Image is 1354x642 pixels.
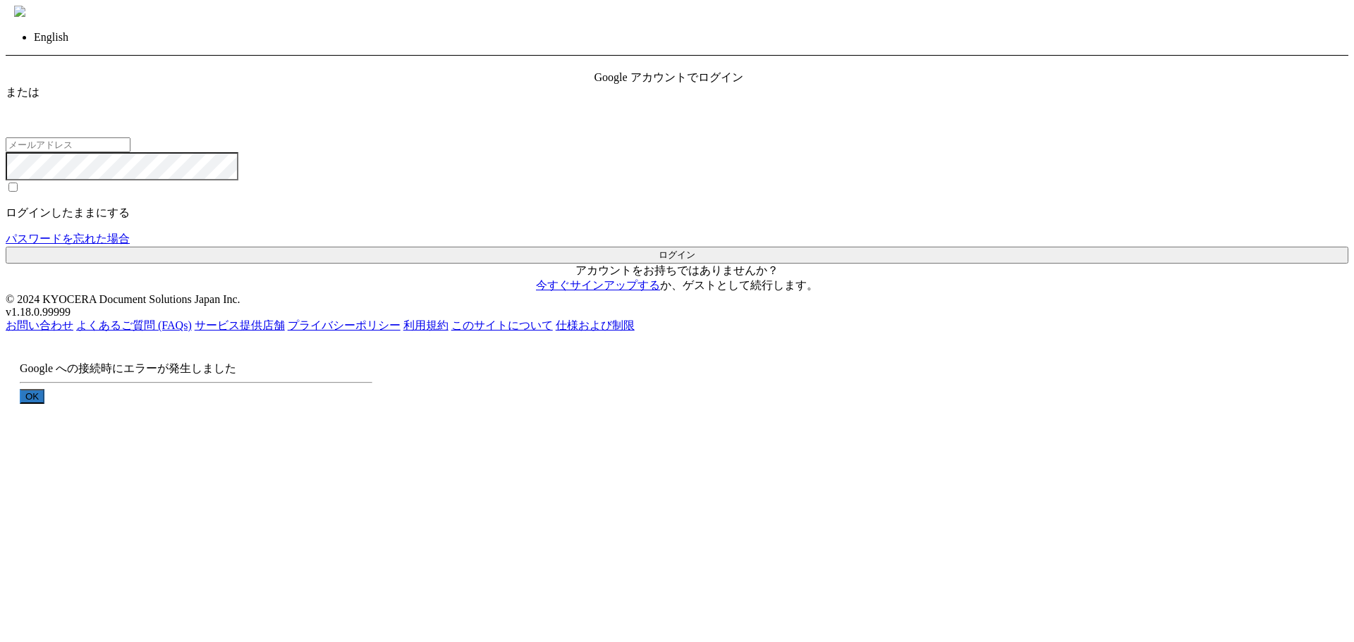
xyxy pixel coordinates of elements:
span: ログイン [6,18,51,30]
button: OK [20,389,44,404]
img: anytime_print_blue_japanese_228x75.svg [14,6,25,17]
a: よくあるご質問 (FAQs) [76,319,192,331]
p: ログインしたままにする [6,206,1348,221]
a: お問い合わせ [6,319,73,331]
button: ログイン [6,247,1348,264]
a: パスワードを忘れた場合 [6,233,130,245]
a: 仕様および制限 [556,319,635,331]
a: プライバシーポリシー [288,319,401,331]
span: v1.18.0.99999 [6,306,71,318]
a: ゲストとして続行します [683,279,807,291]
p: アカウントをお持ちではありませんか？ [6,264,1348,293]
span: か、 。 [536,279,818,291]
span: © 2024 KYOCERA Document Solutions Japan Inc. [6,293,240,305]
a: 利用規約 [403,319,449,331]
a: 今すぐサインアップする [536,279,660,291]
div: または [6,85,1348,100]
div: Google への接続時にエラーが発生しました [20,362,372,376]
input: メールアドレス [6,137,130,152]
a: English [34,31,68,43]
span: Google アカウントでログイン [594,71,743,83]
a: サービス提供店舗 [195,319,285,331]
a: このサイトについて [451,319,553,331]
a: 戻る [6,56,28,68]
